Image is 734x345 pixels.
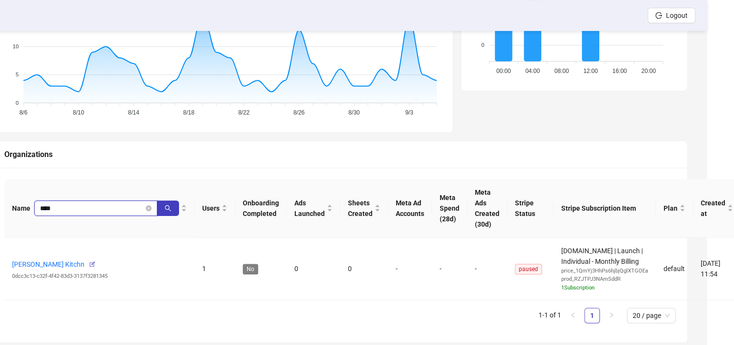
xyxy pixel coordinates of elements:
div: - [396,263,424,274]
div: - [475,263,499,274]
div: prod_RZJTPJ3NAmSddR [561,275,648,284]
a: 1 [585,308,599,323]
tspan: 08:00 [554,68,569,74]
th: Meta Ad Accounts [388,179,432,238]
button: close-circle [146,205,152,211]
span: Sheets Created [348,198,373,219]
span: Created at [701,198,725,219]
span: 20 / page [633,308,670,323]
th: Sheets Created [340,179,388,238]
td: 1 [194,238,235,301]
span: logout [655,12,662,19]
th: Stripe Status [507,179,554,238]
span: paused [515,264,542,274]
span: No [243,264,258,274]
th: Meta Spend (28d) [432,179,467,238]
th: Onboarding Completed [235,179,287,238]
tspan: 8/14 [128,109,139,116]
span: search [165,205,171,212]
tspan: 00:00 [497,68,511,74]
tspan: 04:00 [526,68,540,74]
button: right [604,308,619,323]
tspan: 10 [13,43,18,49]
tspan: 8/22 [238,109,250,116]
span: Plan [664,203,678,214]
span: left [570,312,576,318]
th: Users [194,179,235,238]
li: Next Page [604,308,619,323]
div: 1 Subscription [561,284,648,292]
tspan: 12:00 [583,68,598,74]
td: - [432,238,467,301]
button: left [565,308,581,323]
tspan: 9/3 [405,109,414,116]
div: Page Size [627,308,676,323]
th: Ads Launched [287,179,340,238]
tspan: 0 [15,100,18,105]
tspan: 8/6 [19,109,28,116]
span: Logout [666,12,688,19]
li: 1-1 of 1 [539,308,561,323]
span: Users [202,203,220,214]
span: [DOMAIN_NAME] | Launch | Individual - Monthly Billing [561,247,648,292]
span: right [609,312,614,318]
tspan: 5 [15,72,18,77]
tspan: 20:00 [641,68,656,74]
li: Previous Page [565,308,581,323]
tspan: 16:00 [612,68,627,74]
th: Stripe Subscription Item [554,179,656,238]
th: Meta Ads Created (30d) [467,179,507,238]
div: 0dcc3c13-c32f-4f42-83d3-3137f3281345 [12,272,187,281]
button: search [157,201,179,216]
a: [PERSON_NAME] Kitchn [12,260,84,268]
div: Organizations [4,148,676,160]
tspan: 8/10 [73,109,84,116]
td: 0 [340,238,388,301]
tspan: 0 [482,42,485,48]
td: default [656,238,693,301]
tspan: 8/30 [348,109,360,116]
button: Logout [648,8,695,23]
div: price_1QmYj3HhPs6hjbjQglXTGOEa [561,267,648,275]
span: Ads Launched [294,198,325,219]
tspan: 8/26 [293,109,305,116]
tspan: 8/18 [183,109,194,116]
th: Plan [656,179,693,238]
td: 0 [287,238,340,301]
